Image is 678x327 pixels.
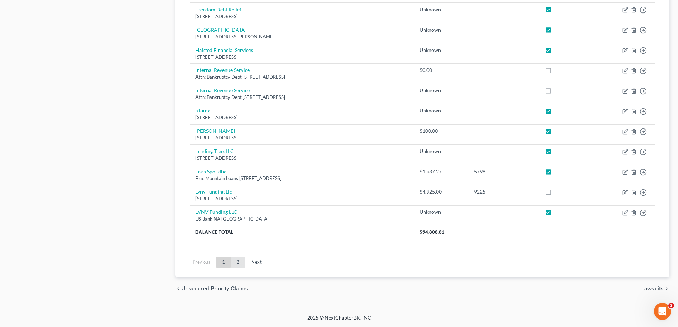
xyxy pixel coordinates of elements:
[195,168,226,174] a: Loan Spot dba
[136,314,542,327] div: 2025 © NextChapterBK, INC
[195,107,210,114] a: Klarna
[420,127,463,135] div: $100.00
[195,87,250,93] a: Internal Revenue Service
[195,155,408,162] div: [STREET_ADDRESS]
[641,286,669,291] button: Lawsuits chevron_right
[641,286,664,291] span: Lawsuits
[420,148,463,155] div: Unknown
[420,87,463,94] div: Unknown
[195,94,408,101] div: Attn: Bankruptcy Dept [STREET_ADDRESS]
[195,13,408,20] div: [STREET_ADDRESS]
[181,286,248,291] span: Unsecured Priority Claims
[195,54,408,60] div: [STREET_ADDRESS]
[420,229,445,235] span: $94,808.81
[195,114,408,121] div: [STREET_ADDRESS]
[195,148,234,154] a: Lending Tree, LLC
[664,286,669,291] i: chevron_right
[246,257,267,268] a: Next
[420,26,463,33] div: Unknown
[195,6,241,12] a: Freedom Debt Relief
[474,188,533,195] div: 9225
[668,303,674,308] span: 2
[195,135,408,141] div: [STREET_ADDRESS]
[231,257,245,268] a: 2
[195,47,253,53] a: Halsted Financial Services
[195,128,235,134] a: [PERSON_NAME]
[420,47,463,54] div: Unknown
[420,6,463,13] div: Unknown
[420,168,463,175] div: $1,937.27
[654,303,671,320] iframe: Intercom live chat
[195,195,408,202] div: [STREET_ADDRESS]
[195,189,232,195] a: Lvnv Funding Llc
[195,216,408,222] div: US Bank NA [GEOGRAPHIC_DATA]
[420,67,463,74] div: $0.00
[216,257,231,268] a: 1
[420,188,463,195] div: $4,925.00
[195,209,237,215] a: LVNV Funding LLC
[190,226,414,238] th: Balance Total
[195,74,408,80] div: Attn: Bankruptcy Dept [STREET_ADDRESS]
[195,67,250,73] a: Internal Revenue Service
[195,175,408,182] div: Blue Mountain Loans [STREET_ADDRESS]
[175,286,248,291] button: chevron_left Unsecured Priority Claims
[474,168,533,175] div: 5798
[420,107,463,114] div: Unknown
[195,27,246,33] a: [GEOGRAPHIC_DATA]
[195,33,408,40] div: [STREET_ADDRESS][PERSON_NAME]
[175,286,181,291] i: chevron_left
[420,209,463,216] div: Unknown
